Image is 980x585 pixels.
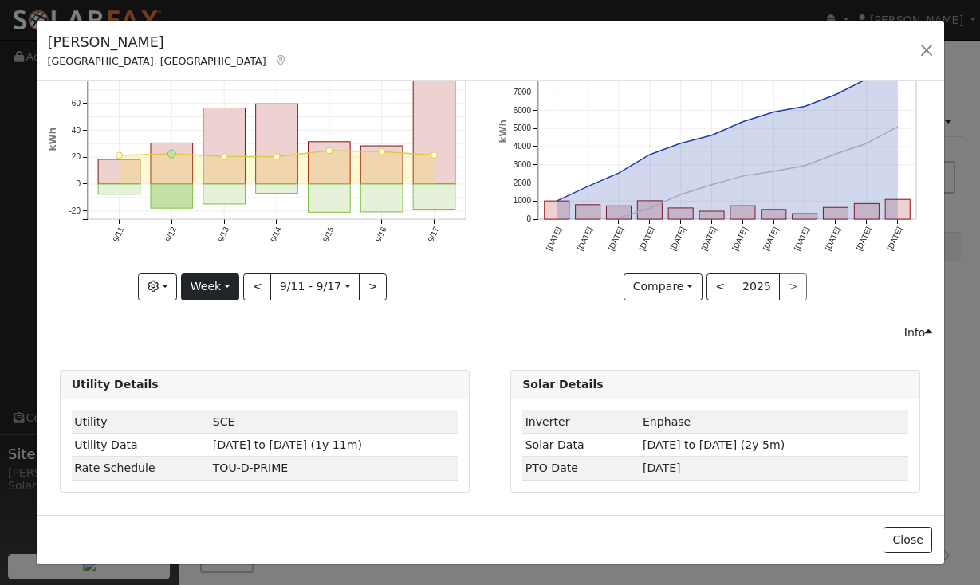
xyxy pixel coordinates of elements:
[514,160,532,169] text: 3000
[522,434,640,457] td: Solar Data
[637,201,662,219] rect: onclick=""
[864,140,870,147] circle: onclick=""
[326,147,333,154] circle: onclick=""
[824,208,848,220] rect: onclick=""
[709,132,715,139] circle: onclick=""
[904,324,933,341] div: Info
[413,73,455,184] rect: onclick=""
[274,54,289,67] a: Map
[47,128,58,151] text: kWh
[151,143,193,185] rect: onclick=""
[699,226,718,252] text: [DATE]
[98,184,140,194] rect: onclick=""
[545,226,563,252] text: [DATE]
[514,106,532,115] text: 6000
[221,154,227,160] circle: onclick=""
[72,457,211,480] td: Rate Schedule
[111,226,125,244] text: 9/11
[243,273,271,300] button: <
[431,152,437,159] circle: onclick=""
[498,120,509,143] text: kWh
[373,226,388,244] text: 9/16
[678,140,684,147] circle: onclick=""
[69,206,81,215] text: -20
[526,215,531,224] text: 0
[255,184,297,194] rect: onclick=""
[643,461,681,474] span: [DATE]
[48,55,266,67] span: [GEOGRAPHIC_DATA], [GEOGRAPHIC_DATA]
[360,184,403,212] rect: onclick=""
[203,184,246,204] rect: onclick=""
[884,527,932,554] button: Close
[669,226,687,252] text: [DATE]
[181,273,239,300] button: Week
[668,208,693,219] rect: onclick=""
[730,206,755,220] rect: onclick=""
[730,226,749,252] text: [DATE]
[522,457,640,480] td: PTO Date
[647,206,653,212] circle: onclick=""
[706,273,734,300] button: <
[886,200,911,220] rect: onclick=""
[771,168,777,175] circle: onclick=""
[793,214,817,220] rect: onclick=""
[616,215,622,222] circle: onclick=""
[678,192,684,198] circle: onclick=""
[151,184,193,208] rect: onclick=""
[855,226,873,252] text: [DATE]
[76,180,81,189] text: 0
[255,104,297,185] rect: onclick=""
[308,142,350,184] rect: onclick=""
[801,104,808,110] circle: onclick=""
[895,124,901,131] circle: onclick=""
[71,153,81,162] text: 20
[855,204,880,220] rect: onclick=""
[762,210,786,219] rect: onclick=""
[699,212,724,220] rect: onclick=""
[514,143,532,151] text: 4000
[576,226,594,252] text: [DATE]
[553,198,560,205] circle: onclick=""
[72,434,211,457] td: Utility Data
[793,226,811,252] text: [DATE]
[426,226,440,244] text: 9/17
[514,88,532,96] text: 7000
[584,183,591,190] circle: onclick=""
[321,226,335,244] text: 9/15
[616,171,622,177] circle: onclick=""
[522,378,603,391] strong: Solar Details
[771,109,777,116] circle: onclick=""
[167,151,175,159] circle: onclick=""
[213,415,235,428] span: ID: 8CDLIOEMC, authorized: 04/04/24
[864,76,870,82] circle: onclick=""
[269,226,283,244] text: 9/14
[360,147,403,185] rect: onclick=""
[213,438,362,451] span: [DATE] to [DATE] (1y 11m)
[98,159,140,184] rect: onclick=""
[638,226,656,252] text: [DATE]
[801,163,808,170] circle: onclick=""
[71,126,81,135] text: 40
[832,151,839,158] circle: onclick=""
[647,151,653,158] circle: onclick=""
[607,226,625,252] text: [DATE]
[709,182,715,188] circle: onclick=""
[643,415,691,428] span: ID: 4082032, authorized: 04/09/24
[762,226,780,252] text: [DATE]
[274,154,280,160] circle: onclick=""
[213,461,288,474] span: 70
[71,99,81,108] text: 60
[740,119,746,125] circle: onclick=""
[832,92,839,98] circle: onclick=""
[740,173,746,179] circle: onclick=""
[734,273,781,300] button: 2025
[514,197,532,206] text: 1000
[514,179,532,187] text: 2000
[522,410,640,434] td: Inverter
[203,108,246,185] rect: onclick=""
[270,273,360,300] button: 9/11 - 9/17
[359,273,387,300] button: >
[624,273,703,300] button: Compare
[514,124,532,133] text: 5000
[576,205,600,219] rect: onclick=""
